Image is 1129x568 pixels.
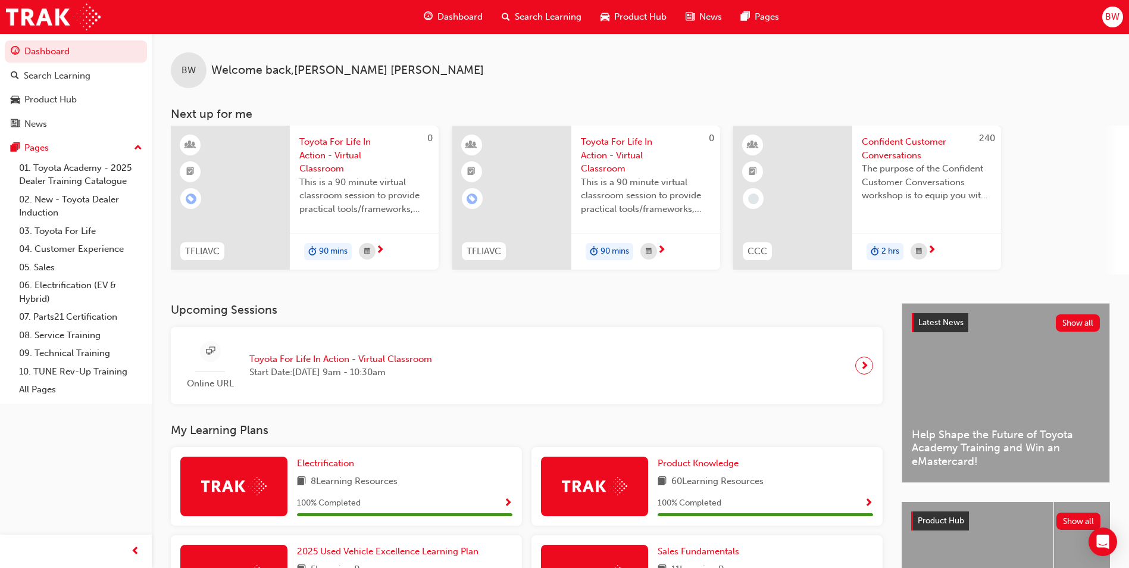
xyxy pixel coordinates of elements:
span: 90 mins [601,245,629,258]
span: 100 % Completed [658,497,721,510]
span: car-icon [11,95,20,105]
a: Product Hub [5,89,147,111]
a: 2025 Used Vehicle Excellence Learning Plan [297,545,483,558]
span: Help Shape the Future of Toyota Academy Training and Win an eMastercard! [912,428,1100,469]
div: Open Intercom Messenger [1089,528,1117,556]
span: guage-icon [11,46,20,57]
a: 08. Service Training [14,326,147,345]
button: Show all [1056,314,1100,332]
a: 05. Sales [14,258,147,277]
a: guage-iconDashboard [414,5,492,29]
span: Toyota For Life In Action - Virtual Classroom [249,352,432,366]
span: The purpose of the Confident Customer Conversations workshop is to equip you with tools to commun... [862,162,992,202]
span: Toyota For Life In Action - Virtual Classroom [299,135,429,176]
span: 90 mins [319,245,348,258]
span: Pages [755,10,779,24]
a: 01. Toyota Academy - 2025 Dealer Training Catalogue [14,159,147,191]
span: pages-icon [11,143,20,154]
a: pages-iconPages [731,5,789,29]
a: Product HubShow all [911,511,1100,530]
span: duration-icon [590,244,598,260]
h3: My Learning Plans [171,423,883,437]
span: learningRecordVerb_ENROLL-icon [186,194,196,204]
a: news-iconNews [676,5,731,29]
a: 10. TUNE Rev-Up Training [14,363,147,381]
span: learningResourceType_INSTRUCTOR_LED-icon [186,138,195,153]
h3: Upcoming Sessions [171,303,883,317]
span: book-icon [658,475,667,489]
span: next-icon [860,357,869,374]
span: next-icon [657,245,666,256]
span: Start Date: [DATE] 9am - 10:30am [249,366,432,379]
span: learningRecordVerb_ENROLL-icon [467,194,477,204]
span: prev-icon [131,544,140,559]
span: Electrification [297,458,354,469]
span: search-icon [11,71,19,82]
a: 07. Parts21 Certification [14,308,147,326]
button: BW [1102,7,1123,27]
div: News [24,117,47,131]
span: pages-icon [741,10,750,24]
span: CCC [748,245,767,258]
span: Toyota For Life In Action - Virtual Classroom [581,135,711,176]
button: Pages [5,137,147,159]
span: Welcome back , [PERSON_NAME] [PERSON_NAME] [211,64,484,77]
a: 06. Electrification (EV & Hybrid) [14,276,147,308]
span: 2025 Used Vehicle Excellence Learning Plan [297,546,479,557]
span: calendar-icon [646,244,652,259]
span: car-icon [601,10,609,24]
a: Search Learning [5,65,147,87]
span: Search Learning [515,10,581,24]
h3: Next up for me [152,107,1129,121]
span: This is a 90 minute virtual classroom session to provide practical tools/frameworks, behaviours a... [581,176,711,216]
span: 8 Learning Resources [311,475,398,489]
a: 0TFLIAVCToyota For Life In Action - Virtual ClassroomThis is a 90 minute virtual classroom sessio... [171,126,439,270]
span: 240 [979,133,995,143]
a: car-iconProduct Hub [591,5,676,29]
img: Trak [562,477,627,495]
span: TFLIAVC [467,245,501,258]
span: BW [1105,10,1119,24]
span: up-icon [134,141,142,156]
a: 240CCCConfident Customer ConversationsThe purpose of the Confident Customer Conversations worksho... [733,126,1001,270]
span: Sales Fundamentals [658,546,739,557]
a: Sales Fundamentals [658,545,744,558]
span: Dashboard [437,10,483,24]
span: learningResourceType_INSTRUCTOR_LED-icon [749,138,757,153]
button: Show Progress [503,496,512,511]
a: Dashboard [5,40,147,63]
div: Search Learning [24,69,90,83]
img: Trak [201,477,267,495]
div: Product Hub [24,93,77,107]
a: Latest NewsShow all [912,313,1100,332]
span: News [699,10,722,24]
button: Show Progress [864,496,873,511]
span: guage-icon [424,10,433,24]
a: All Pages [14,380,147,399]
span: calendar-icon [916,244,922,259]
button: Show all [1056,513,1101,530]
a: 0TFLIAVCToyota For Life In Action - Virtual ClassroomThis is a 90 minute virtual classroom sessio... [452,126,720,270]
a: News [5,113,147,135]
span: next-icon [927,245,936,256]
span: BW [182,64,196,77]
a: 03. Toyota For Life [14,222,147,241]
span: duration-icon [871,244,879,260]
button: DashboardSearch LearningProduct HubNews [5,38,147,137]
span: duration-icon [308,244,317,260]
span: learningRecordVerb_NONE-icon [748,194,759,204]
span: booktick-icon [749,164,757,180]
div: Pages [24,141,49,155]
span: Show Progress [864,498,873,509]
span: booktick-icon [186,164,195,180]
span: Product Knowledge [658,458,739,469]
span: learningResourceType_INSTRUCTOR_LED-icon [467,138,476,153]
img: Trak [6,4,101,30]
span: 100 % Completed [297,497,361,510]
span: 0 [709,133,714,143]
span: 0 [427,133,433,143]
a: Electrification [297,457,359,470]
span: Online URL [180,377,240,391]
span: This is a 90 minute virtual classroom session to provide practical tools/frameworks, behaviours a... [299,176,429,216]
